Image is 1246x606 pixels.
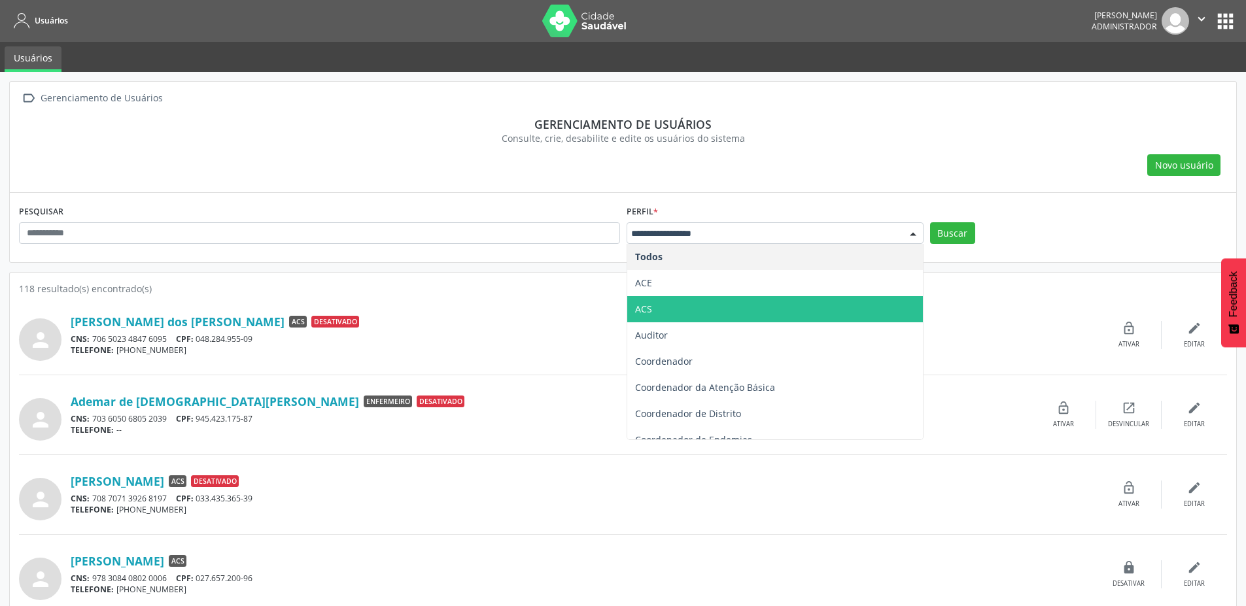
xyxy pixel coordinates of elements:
div: Editar [1184,499,1205,509]
span: ACS [169,555,186,567]
button:  [1189,7,1214,35]
div: -- [71,424,1031,435]
div: Ativar [1118,499,1139,509]
span: TELEFONE: [71,584,114,595]
i: lock [1122,560,1136,575]
span: TELEFONE: [71,504,114,515]
span: CNS: [71,413,90,424]
div: [PERSON_NAME] [1092,10,1157,21]
span: TELEFONE: [71,424,114,435]
i: person [29,488,52,511]
span: Coordenador de Distrito [635,407,741,420]
i: open_in_new [1122,401,1136,415]
span: ACS [289,316,307,328]
span: CNS: [71,493,90,504]
div: Ativar [1118,340,1139,349]
a: Usuários [5,46,61,72]
button: Buscar [930,222,975,244]
span: ACS [169,475,186,487]
i: edit [1187,321,1202,335]
a: [PERSON_NAME] [71,554,164,568]
i: lock_open [1122,321,1136,335]
i: edit [1187,401,1202,415]
span: Desativado [191,475,239,487]
button: Novo usuário [1147,154,1220,177]
span: CPF: [176,493,194,504]
span: ACS [635,303,652,315]
i: lock_open [1122,480,1136,495]
div: Editar [1184,420,1205,429]
a: [PERSON_NAME] [71,474,164,488]
span: Feedback [1228,271,1239,317]
div: [PHONE_NUMBER] [71,345,1096,356]
i: person [29,408,52,431]
a: Ademar de [DEMOGRAPHIC_DATA][PERSON_NAME] [71,394,359,409]
div: 708 7071 3926 8197 033.435.365-39 [71,493,1096,504]
a: Usuários [9,10,68,31]
span: CPF: [176,413,194,424]
i:  [19,89,38,108]
div: [PHONE_NUMBER] [71,504,1096,515]
div: Editar [1184,340,1205,349]
span: Desativado [311,316,359,328]
div: 703 6050 6805 2039 945.423.175-87 [71,413,1031,424]
i: edit [1187,560,1202,575]
div: Desativar [1113,579,1145,588]
button: Feedback - Mostrar pesquisa [1221,258,1246,347]
i: edit [1187,480,1202,495]
div: Editar [1184,579,1205,588]
span: Administrador [1092,21,1157,32]
div: 706 5023 4847 6095 048.284.955-09 [71,333,1096,345]
i:  [1194,12,1209,26]
i: lock_open [1056,401,1071,415]
div: 978 3084 0802 0006 027.657.200-96 [71,573,1096,584]
div: 118 resultado(s) encontrado(s) [19,282,1227,295]
span: CNS: [71,333,90,345]
i: person [29,328,52,352]
a: [PERSON_NAME] dos [PERSON_NAME] [71,314,285,329]
span: Usuários [35,15,68,26]
span: Todos [635,250,663,263]
span: Auditor [635,329,668,341]
span: Enfermeiro [364,396,412,407]
img: img [1162,7,1189,35]
span: Coordenador da Atenção Básica [635,381,775,394]
div: Consulte, crie, desabilite e edite os usuários do sistema [28,131,1218,145]
div: [PHONE_NUMBER] [71,584,1096,595]
span: CNS: [71,573,90,584]
div: Ativar [1053,420,1074,429]
a:  Gerenciamento de Usuários [19,89,165,108]
span: Coordenador de Endemias [635,433,752,446]
div: Desvincular [1108,420,1149,429]
span: Desativado [417,396,464,407]
button: apps [1214,10,1237,33]
span: Novo usuário [1155,158,1213,172]
label: PESQUISAR [19,202,63,222]
div: Gerenciamento de Usuários [38,89,165,108]
span: CPF: [176,573,194,584]
span: TELEFONE: [71,345,114,356]
div: Gerenciamento de usuários [28,117,1218,131]
label: Perfil [627,202,658,222]
span: CPF: [176,333,194,345]
span: Coordenador [635,355,693,367]
span: ACE [635,277,652,289]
